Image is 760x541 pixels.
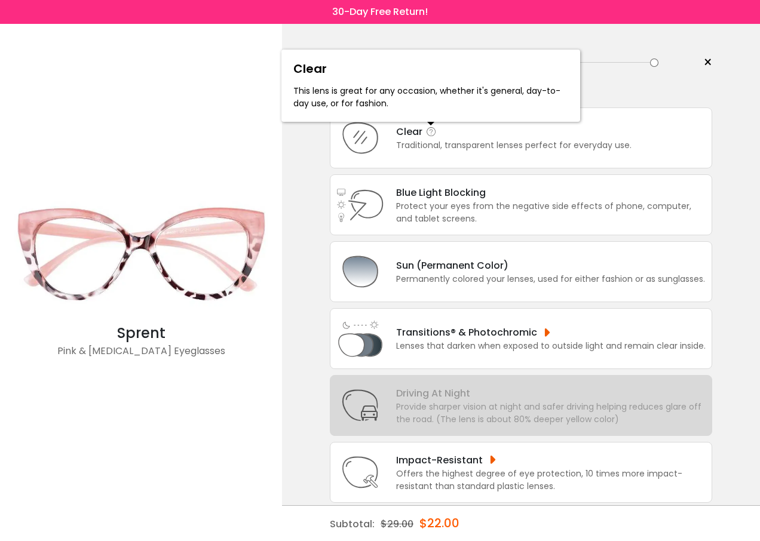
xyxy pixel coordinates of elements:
[293,85,568,110] div: This lens is great for any occasion, whether it's general, day-to-day use, or for fashion.
[396,200,706,225] div: Protect your eyes from the negative side effects of phone, computer, and tablet screens.
[396,124,632,139] div: Clear
[6,344,276,368] div: Pink & [MEDICAL_DATA] Eyeglasses
[396,273,705,285] div: Permanently colored your lenses, used for either fashion or as sunglasses.
[419,506,459,540] div: $22.00
[396,139,632,152] div: Traditional, transparent lenses perfect for everyday use.
[6,187,276,322] img: Pink Sprent - Acetate Eyeglasses
[396,453,706,468] div: Impact-Resistant
[396,386,706,401] div: Driving At Night
[703,54,712,72] span: ×
[396,401,706,426] div: Provide sharper vision at night and safer driving helping reduces glare off the road. (The lens i...
[396,325,706,340] div: Transitions® & Photochromic
[396,258,705,273] div: Sun (Permanent Color)
[396,340,706,352] div: Lenses that darken when exposed to outside light and remain clear inside.
[396,468,706,493] div: Offers the highest degree of eye protection, 10 times more impact-resistant than standard plastic...
[293,62,568,76] h6: Clear
[694,54,712,72] a: ×
[6,322,276,344] div: Sprent
[396,185,706,200] div: Blue Light Blocking
[336,315,384,362] img: Light Adjusting
[336,248,384,296] img: Sun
